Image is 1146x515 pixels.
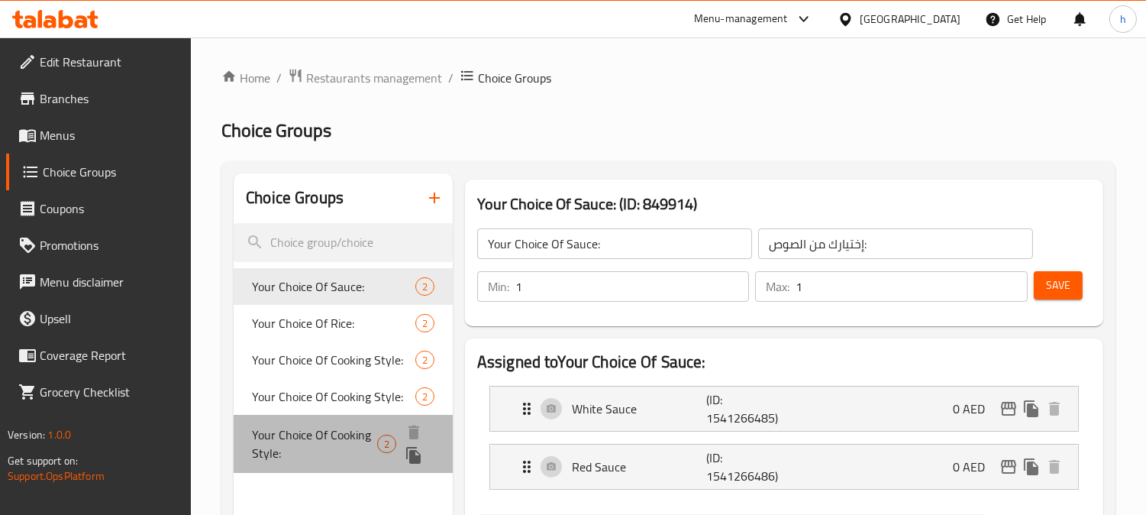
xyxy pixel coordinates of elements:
div: Your Choice Of Sauce:2 [234,268,453,305]
div: Choices [415,314,434,332]
div: Your Choice Of Rice:2 [234,305,453,342]
div: Choices [415,277,434,296]
input: search [234,223,453,262]
div: Expand [490,387,1078,431]
span: Upsell [40,309,179,328]
span: Menu disclaimer [40,273,179,291]
span: 2 [416,280,434,294]
p: (ID: 1541266486) [706,449,796,485]
span: Choice Groups [221,113,331,147]
button: delete [1043,397,1066,420]
li: Expand [477,380,1091,438]
a: Branches [6,80,192,117]
button: duplicate [1020,397,1043,420]
span: Version: [8,425,45,445]
span: Promotions [40,236,179,254]
span: Save [1046,276,1070,295]
span: Your Choice Of Cooking Style: [252,351,415,369]
span: 2 [416,390,434,404]
span: Your Choice Of Rice: [252,314,415,332]
nav: breadcrumb [221,68,1115,88]
span: Edit Restaurant [40,53,179,71]
div: Your Choice Of Cooking Style:2 [234,342,453,378]
p: Min: [488,277,509,296]
div: Expand [490,445,1078,489]
li: / [448,69,454,87]
span: Get support on: [8,451,78,471]
a: Restaurants management [288,68,442,88]
span: Menus [40,126,179,144]
div: Choices [377,435,396,453]
span: Your Choice Of Sauce: [252,277,415,296]
span: Your Choice Of Cooking Style: [252,426,377,462]
span: Restaurants management [306,69,442,87]
span: Coupons [40,199,179,218]
li: Expand [477,438,1091,496]
button: duplicate [1020,455,1043,478]
a: Coverage Report [6,337,192,374]
div: Choices [415,387,434,406]
span: Choice Groups [43,163,179,181]
p: (ID: 1541266485) [706,390,796,427]
h2: Assigned to Your Choice Of Sauce: [477,351,1091,374]
a: Grocery Checklist [6,374,192,410]
h2: Choice Groups [246,186,344,209]
a: Promotions [6,227,192,264]
a: Support.OpsPlatform [8,466,105,486]
span: Coverage Report [40,346,179,364]
a: Home [221,69,270,87]
span: 2 [416,316,434,331]
div: Your Choice Of Cooking Style:2deleteduplicate [234,415,453,473]
p: 0 AED [953,400,997,418]
p: Max: [766,277,789,296]
span: Grocery Checklist [40,383,179,401]
a: Menus [6,117,192,154]
a: Edit Restaurant [6,44,192,80]
p: Red Sauce [572,458,706,476]
div: Choices [415,351,434,369]
p: 0 AED [953,458,997,476]
button: edit [997,397,1020,420]
a: Choice Groups [6,154,192,190]
p: White Sauce [572,400,706,418]
a: Coupons [6,190,192,227]
span: Choice Groups [478,69,551,87]
button: delete [402,421,425,444]
div: [GEOGRAPHIC_DATA] [860,11,960,28]
span: Branches [40,89,179,108]
span: 1.0.0 [47,425,71,445]
a: Menu disclaimer [6,264,192,300]
li: / [276,69,282,87]
button: duplicate [402,444,425,467]
h3: Your Choice Of Sauce: (ID: 849914) [477,192,1091,216]
span: Your Choice Of Cooking Style: [252,387,415,406]
span: 2 [416,353,434,368]
div: Menu-management [694,10,788,28]
div: Your Choice Of Cooking Style:2 [234,378,453,415]
button: Save [1034,271,1083,300]
span: 2 [378,437,395,452]
button: delete [1043,455,1066,478]
button: edit [997,455,1020,478]
span: h [1120,11,1126,28]
a: Upsell [6,300,192,337]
